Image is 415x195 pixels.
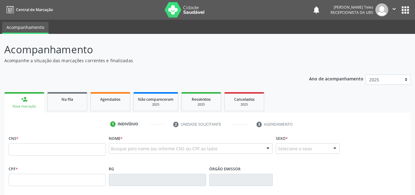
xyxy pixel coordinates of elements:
[138,102,174,107] div: 2025
[109,134,123,143] label: Nome
[388,3,400,16] button: 
[2,22,49,34] a: Acompanhamento
[118,121,138,127] div: Indivíduo
[229,102,260,107] div: 2025
[100,97,120,102] span: Agendados
[391,6,397,12] i: 
[110,121,116,127] div: 1
[186,102,217,107] div: 2025
[234,97,255,102] span: Cancelados
[278,145,312,152] span: Selecione o sexo
[9,164,18,174] label: CPF
[109,164,114,174] label: RG
[138,97,174,102] span: Não compareceram
[9,134,18,143] label: CNS
[331,5,373,10] div: [PERSON_NAME] Teles
[16,7,53,12] span: Central de Marcação
[111,145,217,152] span: Busque pelo nome (ou informe CNS ou CPF ao lado)
[4,5,53,15] a: Central de Marcação
[331,10,373,15] span: Recepcionista da UBS
[312,6,321,14] button: notifications
[400,5,411,15] button: apps
[309,75,363,82] p: Ano de acompanhamento
[9,104,40,109] div: Nova marcação
[21,96,28,103] div: person_add
[209,164,241,174] label: Órgão emissor
[4,42,289,57] p: Acompanhamento
[61,97,73,102] span: Na fila
[192,97,211,102] span: Resolvidos
[276,134,288,143] label: Sexo
[4,57,289,64] p: Acompanhe a situação das marcações correntes e finalizadas
[375,3,388,16] img: img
